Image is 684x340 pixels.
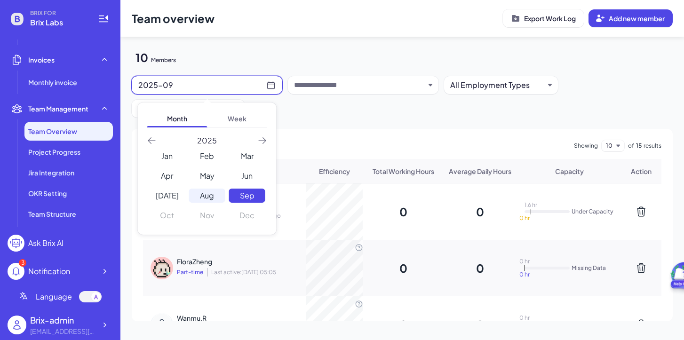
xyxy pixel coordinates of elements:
[149,149,185,163] div: Choose January 2025
[30,314,96,326] div: Brix-admin
[28,266,70,277] div: Notification
[524,14,576,23] p: Export Work Log
[572,208,614,215] div: Under Capacity
[28,168,74,177] span: Jira Integration
[399,204,407,219] div: 0
[28,78,77,87] span: Monthly invoice
[365,166,442,176] li: Total Working Hours
[28,127,77,136] span: Team Overview
[229,169,265,183] div: Choose June 2025
[518,201,543,209] div: 1.6 hr
[476,317,484,332] div: 0
[503,9,584,27] button: Export Work Log
[399,317,407,332] div: 0
[19,259,26,267] div: 3
[189,189,225,203] div: Choose August 2025
[189,149,225,163] div: Choose February 2025
[442,166,518,176] li: Average Daily Hours
[399,261,407,276] div: 0
[28,237,64,249] div: Ask Brix AI
[606,140,612,151] button: 10
[628,142,634,150] span: of
[151,313,173,336] img: default-user-avatar.png
[512,214,537,222] div: 0 hr
[229,208,265,222] div: Not available December 2025
[28,55,55,64] span: Invoices
[177,313,299,323] div: Wanmu.R
[135,50,148,65] div: 10
[189,169,225,183] div: Choose May 2025
[476,204,484,219] div: 0
[149,208,185,222] div: Not available October 2025
[620,166,661,176] li: Action
[636,142,642,150] span: 15
[149,189,185,203] div: Choose July 2025
[189,208,225,222] div: Not available November 2025
[36,291,72,302] span: Language
[147,146,267,225] div: month 2025-09
[28,147,80,157] span: Project Progress
[8,316,26,334] img: user_logo.png
[138,79,266,92] div: 2025-09
[157,135,258,146] span: 2025
[589,9,673,27] button: Add new member
[177,257,299,266] div: FloraZheng
[304,166,365,176] li: Efficiency
[30,17,87,28] span: Brix Labs
[476,261,484,276] div: 0
[518,166,620,176] li: Capacity
[28,189,67,198] span: OKR Setting
[574,142,598,150] span: Showing
[450,79,544,91] button: All Employment Types
[28,104,88,113] span: Team Management
[644,142,661,150] span: results
[149,169,185,183] div: Choose April 2025
[572,321,614,328] div: Missing Data
[28,209,76,219] span: Team Structure
[609,14,665,23] span: Add new member
[147,112,207,127] span: Month
[30,326,96,336] div: flora@joinbrix.com
[229,149,265,163] div: Choose March 2025
[512,314,537,322] div: 0 hr
[207,112,267,127] span: Week
[229,189,265,203] div: Choose September 2025
[151,257,173,279] img: 2.png
[512,270,537,279] div: 0 hr
[30,9,87,17] span: BRIX FOR
[151,56,176,64] div: Members
[207,268,276,277] span: Last active: [DATE] 05:05
[572,264,614,272] div: Missing Data
[138,103,231,114] button: All Capacity Status
[177,269,203,276] span: Part-time
[512,257,537,266] div: 0 hr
